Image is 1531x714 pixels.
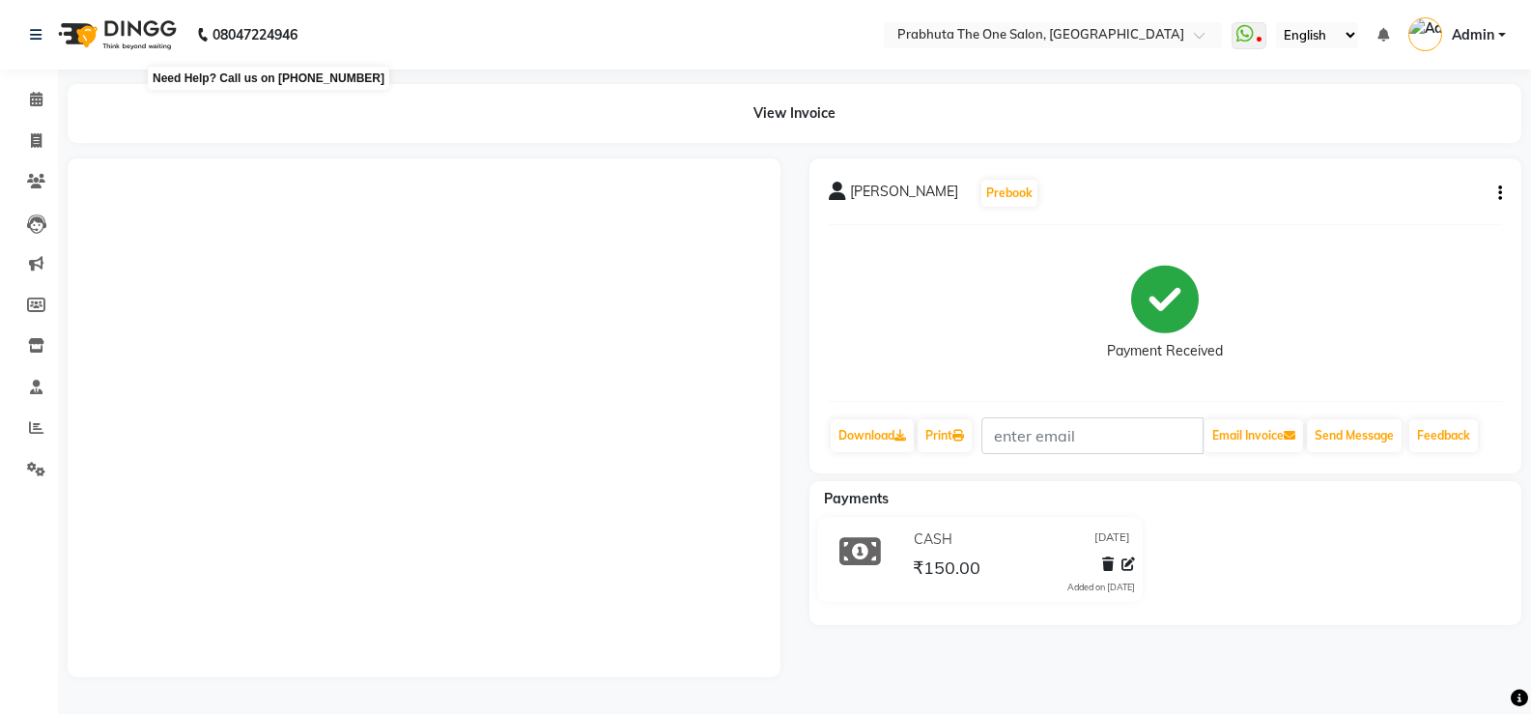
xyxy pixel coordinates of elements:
[49,8,182,62] img: logo
[1067,581,1135,594] div: Added on [DATE]
[914,529,952,550] span: CASH
[918,419,972,452] a: Print
[1408,17,1442,51] img: Admin
[1094,529,1130,550] span: [DATE]
[1307,419,1402,452] button: Send Message
[850,182,958,209] span: [PERSON_NAME]
[824,490,889,507] span: Payments
[913,557,980,584] span: ₹150.00
[831,419,914,452] a: Download
[68,84,1521,143] div: View Invoice
[213,8,298,62] b: 08047224946
[1205,419,1303,452] button: Email Invoice
[1409,419,1478,452] a: Feedback
[1452,25,1494,45] span: Admin
[1107,341,1223,361] div: Payment Received
[981,180,1037,207] button: Prebook
[981,417,1204,454] input: enter email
